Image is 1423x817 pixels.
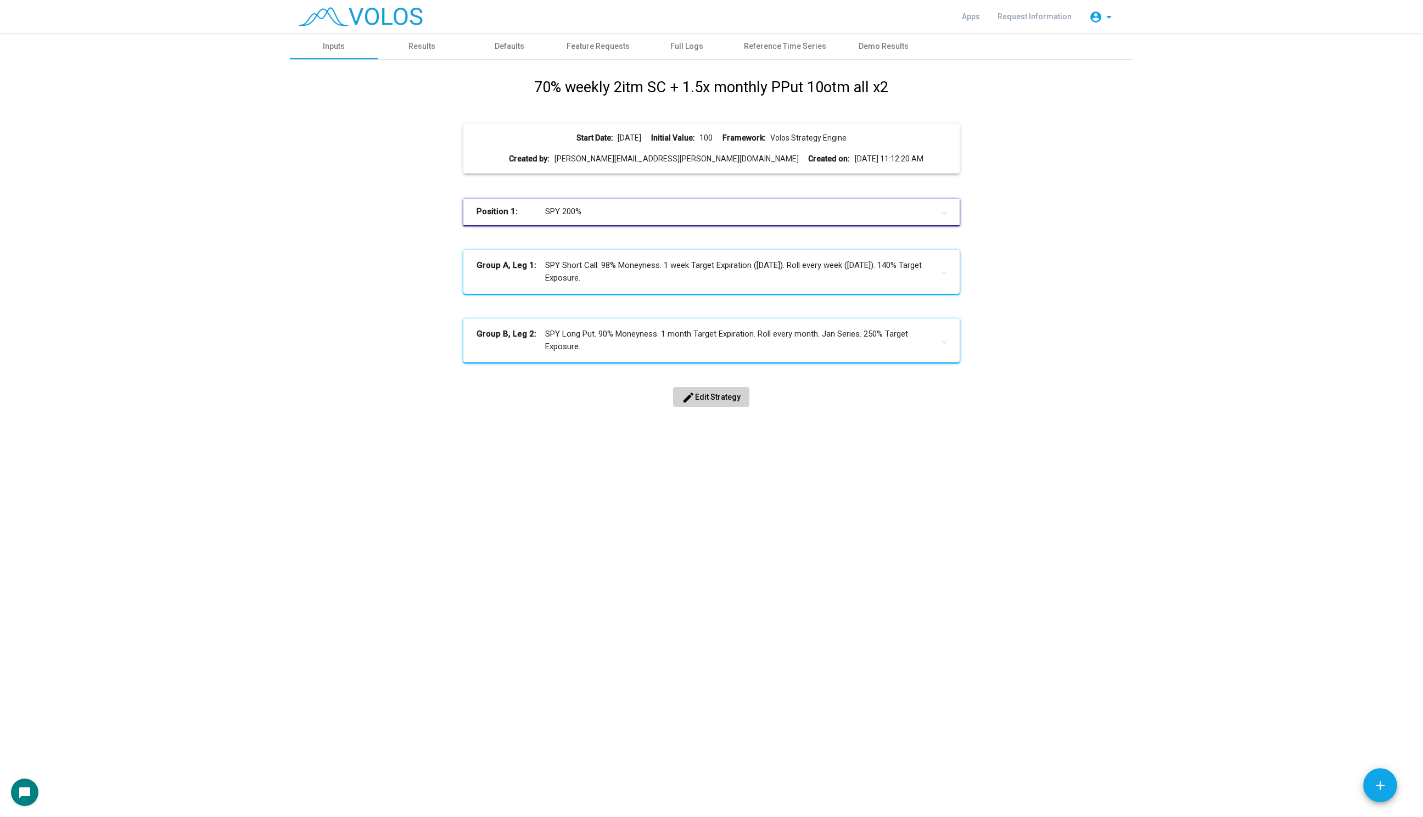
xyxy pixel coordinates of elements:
[808,153,850,165] b: Created on:
[534,76,888,99] h1: 70% weekly 2itm SC + 1.5x monthly PPut 10otm all x2
[670,41,703,52] div: Full Logs
[998,12,1072,21] span: Request Information
[472,132,950,144] div: [DATE] 100 Volos Strategy Engine
[576,132,613,144] b: Start Date:
[18,786,31,799] mat-icon: chat_bubble
[682,391,695,404] mat-icon: edit
[509,153,550,165] b: Created by:
[744,41,826,52] div: Reference Time Series
[477,328,545,352] b: Group B, Leg 2:
[477,259,545,284] b: Group A, Leg 1:
[472,153,950,165] div: [PERSON_NAME][EMAIL_ADDRESS][PERSON_NAME][DOMAIN_NAME] [DATE] 11:12:20 AM
[953,7,989,26] a: Apps
[477,205,545,218] b: Position 1:
[463,199,959,225] mat-expansion-panel-header: Position 1:SPY 200%
[859,41,909,52] div: Demo Results
[1102,10,1116,24] mat-icon: arrow_drop_down
[1363,768,1397,802] button: Add icon
[673,387,749,407] button: Edit Strategy
[567,41,630,52] div: Feature Requests
[1089,10,1102,24] mat-icon: account_circle
[477,328,933,352] mat-panel-title: SPY Long Put. 90% Moneyness. 1 month Target Expiration. Roll every month. Jan Series. 250% Target...
[323,41,345,52] div: Inputs
[682,393,741,401] span: Edit Strategy
[495,41,524,52] div: Defaults
[651,132,695,144] b: Initial Value:
[989,7,1080,26] a: Request Information
[408,41,435,52] div: Results
[722,132,766,144] b: Framework:
[477,205,933,218] mat-panel-title: SPY 200%
[962,12,980,21] span: Apps
[463,318,959,362] mat-expansion-panel-header: Group B, Leg 2:SPY Long Put. 90% Moneyness. 1 month Target Expiration. Roll every month. Jan Seri...
[477,259,933,284] mat-panel-title: SPY Short Call. 98% Moneyness. 1 week Target Expiration ([DATE]). Roll every week ([DATE]). 140% ...
[1373,779,1387,793] mat-icon: add
[463,250,959,294] mat-expansion-panel-header: Group A, Leg 1:SPY Short Call. 98% Moneyness. 1 week Target Expiration ([DATE]). Roll every week ...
